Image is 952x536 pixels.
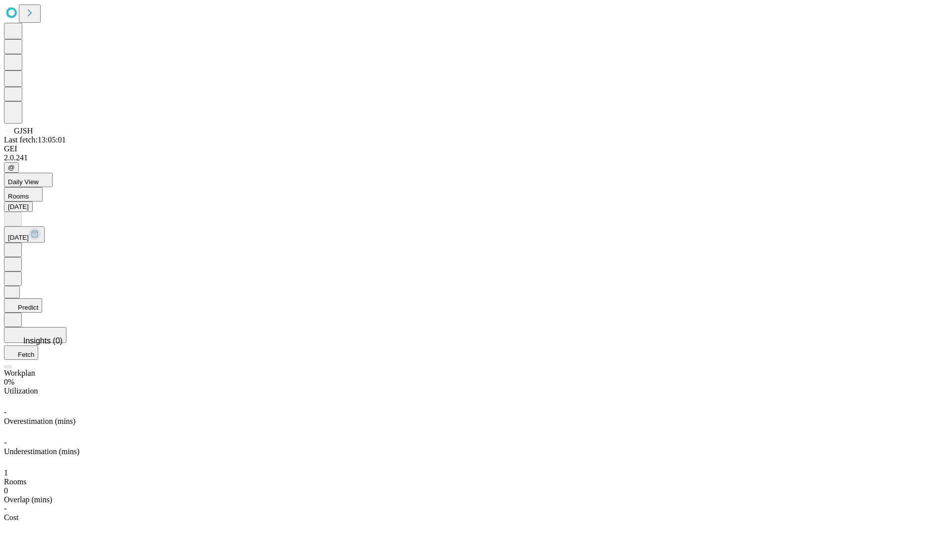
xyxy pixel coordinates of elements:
[8,164,15,171] span: @
[4,135,66,144] span: Last fetch: 13:05:01
[4,504,6,513] span: -
[8,193,29,200] span: Rooms
[4,173,53,187] button: Daily View
[8,178,39,186] span: Daily View
[4,162,19,173] button: @
[4,226,45,243] button: [DATE]
[4,447,79,456] span: Underestimation (mins)
[4,298,42,313] button: Predict
[23,336,62,345] span: Insights (0)
[4,408,6,416] span: -
[4,417,75,425] span: Overestimation (mins)
[4,469,8,477] span: 1
[4,369,35,377] span: Workplan
[4,486,8,495] span: 0
[4,387,38,395] span: Utilization
[8,234,29,241] span: [DATE]
[4,153,948,162] div: 2.0.241
[4,201,33,212] button: [DATE]
[4,378,14,386] span: 0%
[14,127,33,135] span: GJSH
[4,144,948,153] div: GEI
[4,327,66,343] button: Insights (0)
[4,495,52,504] span: Overlap (mins)
[4,345,38,360] button: Fetch
[4,477,26,486] span: Rooms
[4,187,43,201] button: Rooms
[4,513,18,522] span: Cost
[4,438,6,447] span: -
